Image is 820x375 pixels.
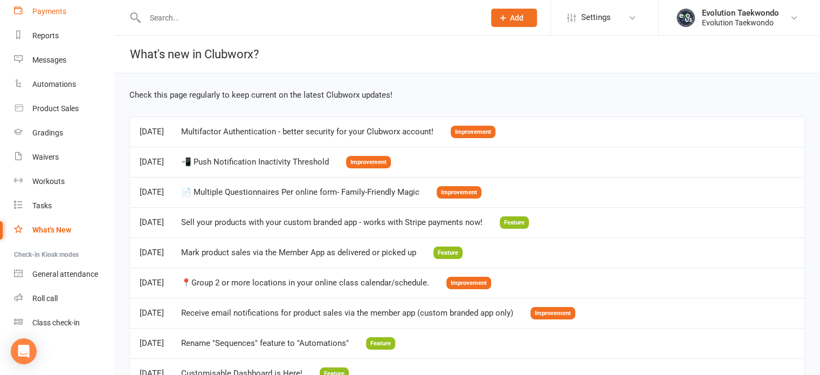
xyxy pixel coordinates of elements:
[14,311,114,335] a: Class kiosk mode
[14,121,114,145] a: Gradings
[181,127,433,137] div: Multifactor Authentication - better security for your Clubworx account!
[140,126,495,136] a: [DATE]Multifactor Authentication - better security for your Clubworx account!Improvement
[32,104,79,113] div: Product Sales
[32,7,66,16] div: Payments
[140,187,481,196] a: [DATE]📄 Multiple Questionnaires Per online form- Family-Friendly MagicImprovement
[14,287,114,311] a: Roll call
[32,56,66,64] div: Messages
[181,158,329,167] div: 📲 Push Notification Inactivity Threshold
[14,97,114,121] a: Product Sales
[14,194,114,218] a: Tasks
[140,156,391,166] a: [DATE]📲 Push Notification Inactivity ThresholdImprovement
[14,169,114,194] a: Workouts
[366,337,395,350] span: Feature
[181,218,483,227] div: Sell your products with your custom branded app - works with Stripe payments now!
[140,158,164,167] div: [DATE]
[14,145,114,169] a: Waivers
[14,262,114,287] a: General attendance kiosk mode
[181,309,513,318] div: Receive email notifications for product sales via the member app (custom branded app only)
[140,218,164,227] div: [DATE]
[181,278,429,288] div: 📍Group 2 or more locations in your online class calendar/schedule.
[140,309,164,318] div: [DATE]
[140,308,575,317] a: [DATE]Receive email notifications for product sales via the member app (custom branded app only)I...
[581,5,611,30] span: Settings
[451,126,495,138] span: Improvement
[491,9,537,27] button: Add
[702,8,779,18] div: Evolution Taekwondo
[140,127,164,137] div: [DATE]
[32,294,58,303] div: Roll call
[181,339,349,348] div: Rename "Sequences" feature to "Automations"
[32,201,52,210] div: Tasks
[32,270,98,278] div: General attendance
[446,277,491,289] span: Improvement
[140,278,164,288] div: [DATE]
[32,177,65,186] div: Workouts
[142,10,477,25] input: Search...
[675,7,697,29] img: thumb_image1716958358.png
[510,13,523,22] span: Add
[14,72,114,97] a: Automations
[32,226,71,234] div: What's New
[702,18,779,28] div: Evolution Taekwondo
[437,186,481,199] span: Improvement
[140,339,164,348] div: [DATE]
[181,188,419,197] div: 📄 Multiple Questionnaires Per online form- Family-Friendly Magic
[14,24,114,48] a: Reports
[11,338,37,364] div: Open Intercom Messenger
[530,307,575,319] span: Improvement
[140,217,529,227] a: [DATE]Sell your products with your custom branded app - works with Stripe payments now!Feature
[114,36,259,73] h1: What's new in Clubworx?
[32,318,80,327] div: Class check-in
[181,248,416,257] div: Mark product sales via the Member App as delivered or picked up
[14,48,114,72] a: Messages
[32,31,59,40] div: Reports
[129,88,805,101] div: Check this page regularly to keep current on the latest Clubworx updates!
[433,247,463,259] span: Feature
[140,248,164,257] div: [DATE]
[32,153,59,161] div: Waivers
[140,338,395,347] a: [DATE]Rename "Sequences" feature to "Automations"Feature
[140,277,491,287] a: [DATE]📍Group 2 or more locations in your online class calendar/schedule.Improvement
[140,247,463,257] a: [DATE]Mark product sales via the Member App as delivered or picked upFeature
[140,188,164,197] div: [DATE]
[14,218,114,242] a: What's New
[32,128,63,137] div: Gradings
[346,156,391,168] span: Improvement
[32,80,76,88] div: Automations
[500,216,529,229] span: Feature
